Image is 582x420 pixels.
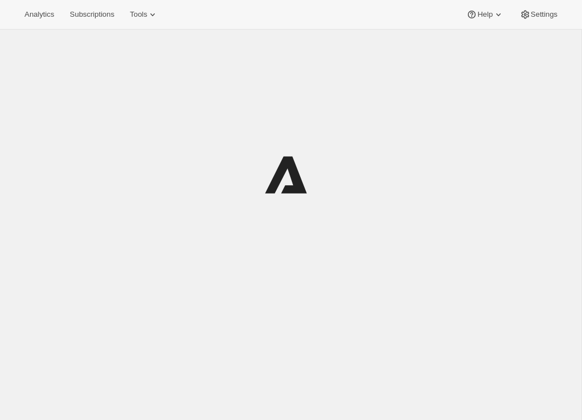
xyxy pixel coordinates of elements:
span: Tools [130,10,147,19]
button: Help [459,7,510,22]
span: Settings [531,10,557,19]
button: Subscriptions [63,7,121,22]
button: Settings [513,7,564,22]
span: Help [477,10,492,19]
button: Tools [123,7,165,22]
button: Analytics [18,7,61,22]
span: Subscriptions [70,10,114,19]
span: Analytics [25,10,54,19]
